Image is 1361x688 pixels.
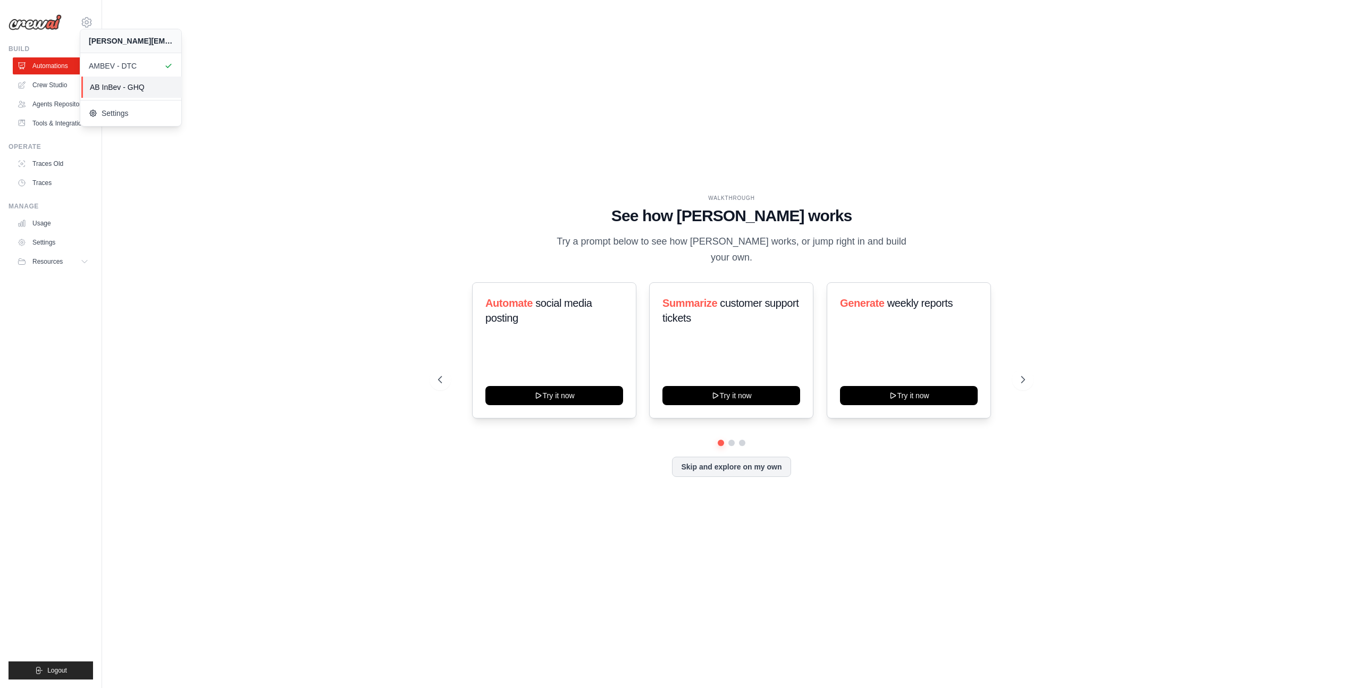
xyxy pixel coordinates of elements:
a: Agents Repository [13,96,93,113]
span: AMBEV - DTC [89,61,173,71]
a: Settings [13,234,93,251]
a: Settings [80,103,181,124]
div: Operate [9,142,93,151]
button: Resources [13,253,93,270]
span: Logout [47,666,67,675]
div: Build [9,45,93,53]
a: Crew Studio [13,77,93,94]
a: Automations [13,57,93,74]
button: Try it now [485,386,623,405]
h1: See how [PERSON_NAME] works [438,206,1025,225]
span: Settings [89,108,173,119]
span: social media posting [485,297,592,324]
button: Logout [9,661,93,679]
span: Generate [840,297,885,309]
a: AB InBev - GHQ [81,77,182,98]
div: WALKTHROUGH [438,194,1025,202]
a: Traces [13,174,93,191]
span: AB InBev - GHQ [90,82,174,93]
span: weekly reports [887,297,952,309]
p: Try a prompt below to see how [PERSON_NAME] works, or jump right in and build your own. [553,234,910,265]
a: Usage [13,215,93,232]
div: Manage [9,202,93,211]
span: Summarize [662,297,717,309]
span: Resources [32,257,63,266]
span: Automate [485,297,533,309]
span: customer support tickets [662,297,799,324]
button: Try it now [662,386,800,405]
button: Try it now [840,386,978,405]
a: AMBEV - DTC [80,55,181,77]
div: [PERSON_NAME][EMAIL_ADDRESS][PERSON_NAME][DOMAIN_NAME] [89,36,173,46]
button: Skip and explore on my own [672,457,791,477]
img: Logo [9,14,62,30]
a: Traces Old [13,155,93,172]
a: Tools & Integrations [13,115,93,132]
